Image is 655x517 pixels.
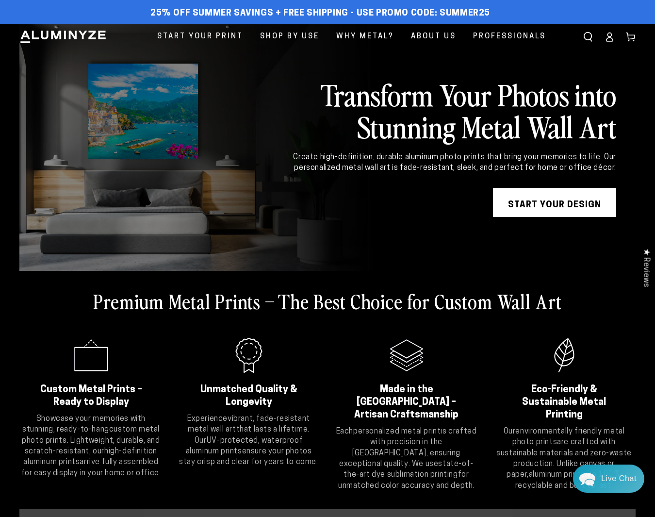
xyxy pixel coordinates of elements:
[32,384,150,409] h2: Custom Metal Prints – Ready to Display
[473,30,546,43] span: Professionals
[177,414,320,468] p: Experience that lasts a lifetime. Our ensure your photos stay crisp and clear for years to come.
[493,188,616,217] a: START YOUR DESIGN
[264,78,616,142] h2: Transform Your Photos into Stunning Metal Wall Art
[157,30,243,43] span: Start Your Print
[573,465,644,493] div: Chat widget toggle
[411,30,456,43] span: About Us
[505,384,623,421] h2: Eco-Friendly & Sustainable Metal Printing
[188,415,310,434] strong: vibrant, fade-resistant metal wall art
[150,8,490,19] span: 25% off Summer Savings + Free Shipping - Use Promo Code: SUMMER25
[19,414,163,479] p: Showcase your memories with stunning, ready-to-hang . Lightweight, durable, and scratch-resistant...
[529,471,585,479] strong: aluminum prints
[189,384,308,409] h2: Unmatched Quality & Longevity
[637,241,655,295] div: Click to open Judge.me floating reviews tab
[93,288,562,314] h2: Premium Metal Prints – The Best Choice for Custom Wall Art
[150,24,250,49] a: Start Your Print
[264,152,616,174] div: Create high-definition, durable aluminum photo prints that bring your memories to life. Our perso...
[344,460,473,479] strong: state-of-the-art dye sublimation printing
[492,426,636,491] p: Our are crafted with sustainable materials and zero-waste production. Unlike canvas or paper, are...
[601,465,637,493] div: Contact Us Directly
[335,426,478,491] p: Each is crafted with precision in the [GEOGRAPHIC_DATA], ensuring exceptional quality. We use for...
[186,437,303,455] strong: UV-protected, waterproof aluminum prints
[336,30,394,43] span: Why Metal?
[19,30,107,44] img: Aluminyze
[512,428,624,446] strong: environmentally friendly metal photo prints
[329,24,401,49] a: Why Metal?
[253,24,327,49] a: Shop By Use
[404,24,463,49] a: About Us
[347,384,466,421] h2: Made in the [GEOGRAPHIC_DATA] – Artisan Craftsmanship
[22,426,160,444] strong: custom metal photo prints
[577,26,599,48] summary: Search our site
[466,24,553,49] a: Professionals
[260,30,319,43] span: Shop By Use
[353,428,441,435] strong: personalized metal print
